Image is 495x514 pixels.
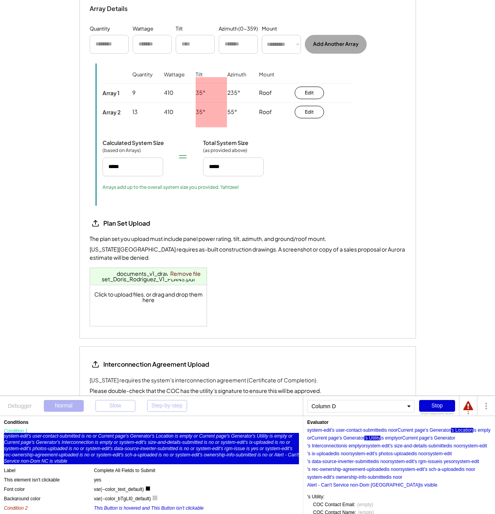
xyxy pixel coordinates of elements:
div: 's rgm-issue [414,459,439,464]
div: or [361,443,365,448]
div: Quantity [90,25,110,33]
div: system-edit [390,459,414,464]
div: (as provided above) [203,147,247,154]
div: 's Interconnection [307,443,344,448]
div: system-edit [307,428,331,433]
div: Roof [259,108,272,116]
div: 9 [132,89,135,97]
div: 's Location [451,428,473,433]
div: 's size-and-details-submitted [389,443,449,448]
div: is no [376,459,385,464]
div: or [471,467,475,472]
div: Mount [262,25,277,33]
div: 's Utility: [307,494,324,499]
div: or [398,436,402,440]
div: is no [388,475,398,480]
div: Calculated System Size [103,139,164,146]
div: 410 [164,89,173,97]
div: or [451,459,455,464]
div: 1 [463,411,473,415]
div: system-edit [400,467,424,472]
div: Background color [4,496,94,501]
div: 's ix-uploaded [307,451,336,456]
div: Array 2 [103,109,121,116]
div: or [346,451,350,456]
div: Stop [419,400,455,412]
div: Array 1 [103,89,119,96]
div: var(--color_bTgLI0_default) [94,496,151,502]
div: 235° [227,89,240,97]
div: is empty [380,436,398,440]
div: Array Details [90,4,129,13]
div: Wattage [133,25,153,33]
div: Roof [259,89,272,97]
button: Edit [295,106,324,118]
div: or [393,428,398,433]
div: Current page's Generator [311,436,365,440]
div: 's ownership-info-submitted [331,475,388,480]
button: Edit [295,87,324,99]
div: var(--color_text_default) [94,486,144,492]
div: or [385,459,390,464]
div: Click to upload files, or drag and drop them here [90,268,207,326]
div: This element isn't clickable [4,477,94,482]
div: Alert - Can't Service non-Dom [GEOGRAPHIC_DATA] [307,483,419,487]
div: or [398,475,402,480]
div: Arrays add up to the overall system size you provided. Yahtzee! [103,184,239,190]
div: 's rec-ownership-agreement-uploaded [307,467,386,472]
div: Quantity [132,71,153,89]
div: or [459,443,463,448]
div: system-edit [463,443,487,448]
div: or [307,436,311,440]
div: system-edit [455,459,479,464]
div: COC Contact Email: [313,502,355,507]
div: [US_STATE] requires the system's interconnection agreement (Certificate of Completion). [90,376,318,384]
div: is no [461,467,471,472]
div: Interconnection Agreement Upload [103,360,209,369]
div: is yes [439,459,451,464]
div: 's photos-uploaded [374,451,414,456]
div: is no [449,443,459,448]
div: Evaluator [307,420,329,425]
div: 35° [196,89,205,97]
div: 13 [132,108,138,116]
div: or [423,451,428,456]
div: is no [386,467,396,472]
div: 's user-contact-submitted [331,428,383,433]
div: Conditions [4,420,299,425]
div: is empty [473,428,491,433]
div: or [396,467,400,472]
div: This Button is hovered and This Button isn't clickable [94,505,203,511]
div: is no [336,451,346,456]
div: system-edit [307,475,331,480]
div: system-edit [350,451,374,456]
a: documents_v1_drawing-set_Doris_Rodriguez_V1_PLANS.pdf [102,270,196,282]
div: Tilt [196,71,203,89]
div: [US_STATE][GEOGRAPHIC_DATA] requires as-built construction drawings. A screenshot or copy of a sa... [90,245,406,262]
div: The plan set you upload must include panel power rating, tilt, azimuth, and ground/roof mount. [90,235,326,243]
div: Current page's Generator [398,428,451,433]
div: is no [383,428,393,433]
div: Condition 2 [4,505,94,510]
div: Please double-check that the COC has the utility's signature to ensure this will be approved. [90,387,321,395]
div: Column D [307,400,415,413]
div: Azimuth (0-359) [219,25,258,33]
div: Tilt [176,25,183,33]
div: 's data-source-inverter-submitted [307,459,376,464]
div: system-edit's user-contact-submitted is no or Current page's Generator's Location is empty or Cur... [4,433,299,464]
div: Mount [259,71,274,89]
div: (empty) [357,502,373,507]
div: system-edit [365,443,389,448]
div: Condition 1 [4,428,94,433]
div: yes [94,477,101,483]
div: Wattage [164,71,185,89]
div: system-edit [428,451,452,456]
div: is visible [419,483,437,487]
div: Total System Size [203,139,248,146]
div: Plan Set Upload [103,219,182,228]
div: Font color [4,486,94,491]
div: Show responsive boxes [419,412,455,415]
div: Current page's Generator [402,436,455,440]
div: Label [4,467,94,472]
